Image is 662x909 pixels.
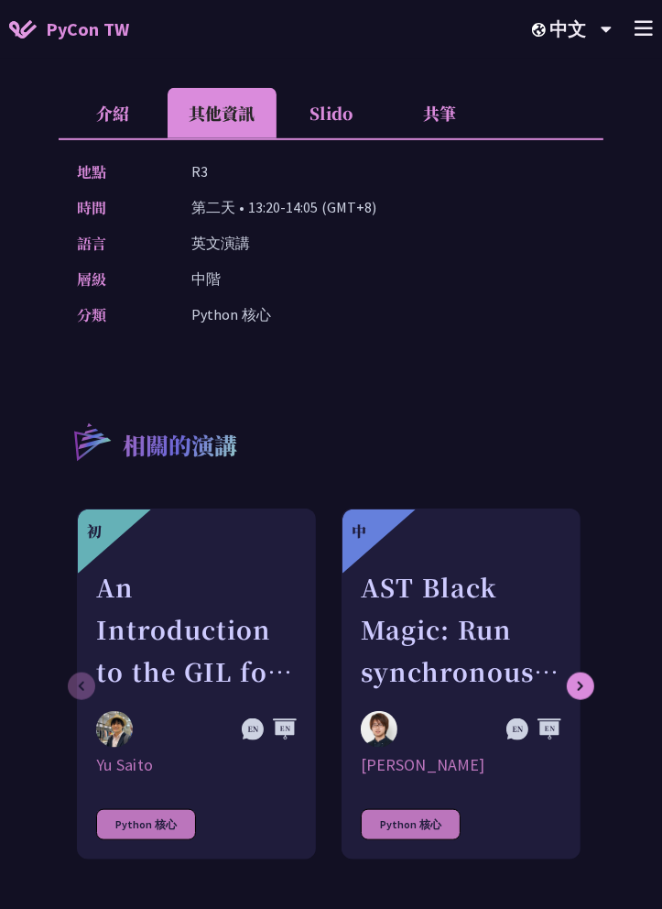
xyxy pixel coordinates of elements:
div: [PERSON_NAME] [361,754,561,776]
a: 中 AST Black Magic: Run synchronous Python code on asynchronous Pyodide Yuichiro Tachibana [PERSON... [342,509,581,860]
div: An Introduction to the GIL for Python Beginners: Disabling It in Python 3.13 and Leveraging Concu... [96,566,297,693]
span: PyCon TW [46,16,129,43]
div: 中 [352,520,366,542]
div: 初 [87,520,102,542]
p: 相關的演講 [123,429,237,465]
li: 共筆 [385,88,494,138]
div: Yu Saito [96,754,297,776]
p: 時間 [77,194,155,221]
p: 中階 [191,266,221,292]
img: r3.8d01567.svg [47,397,136,486]
p: Python 核心 [191,301,271,328]
p: 第二天 • 13:20-14:05 (GMT+8) [191,194,376,221]
div: Python 核心 [96,809,196,840]
div: AST Black Magic: Run synchronous Python code on asynchronous Pyodide [361,566,561,693]
a: PyCon TW [9,6,129,52]
img: Yuichiro Tachibana [361,711,397,748]
a: 初 An Introduction to the GIL for Python Beginners: Disabling It in Python 3.13 and Leveraging Con... [77,509,316,860]
img: Locale Icon [532,23,550,37]
li: 其他資訊 [168,88,277,138]
p: 地點 [77,159,155,185]
div: Python 核心 [361,809,461,840]
p: 層級 [77,266,155,292]
li: 介紹 [59,88,168,138]
img: Yu Saito [96,711,133,748]
p: 分類 [77,301,155,328]
p: R3 [191,159,208,185]
img: Home icon of PyCon TW 2025 [9,20,37,38]
li: Slido [277,88,385,138]
p: 英文演講 [191,230,250,257]
p: 語言 [77,230,155,257]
